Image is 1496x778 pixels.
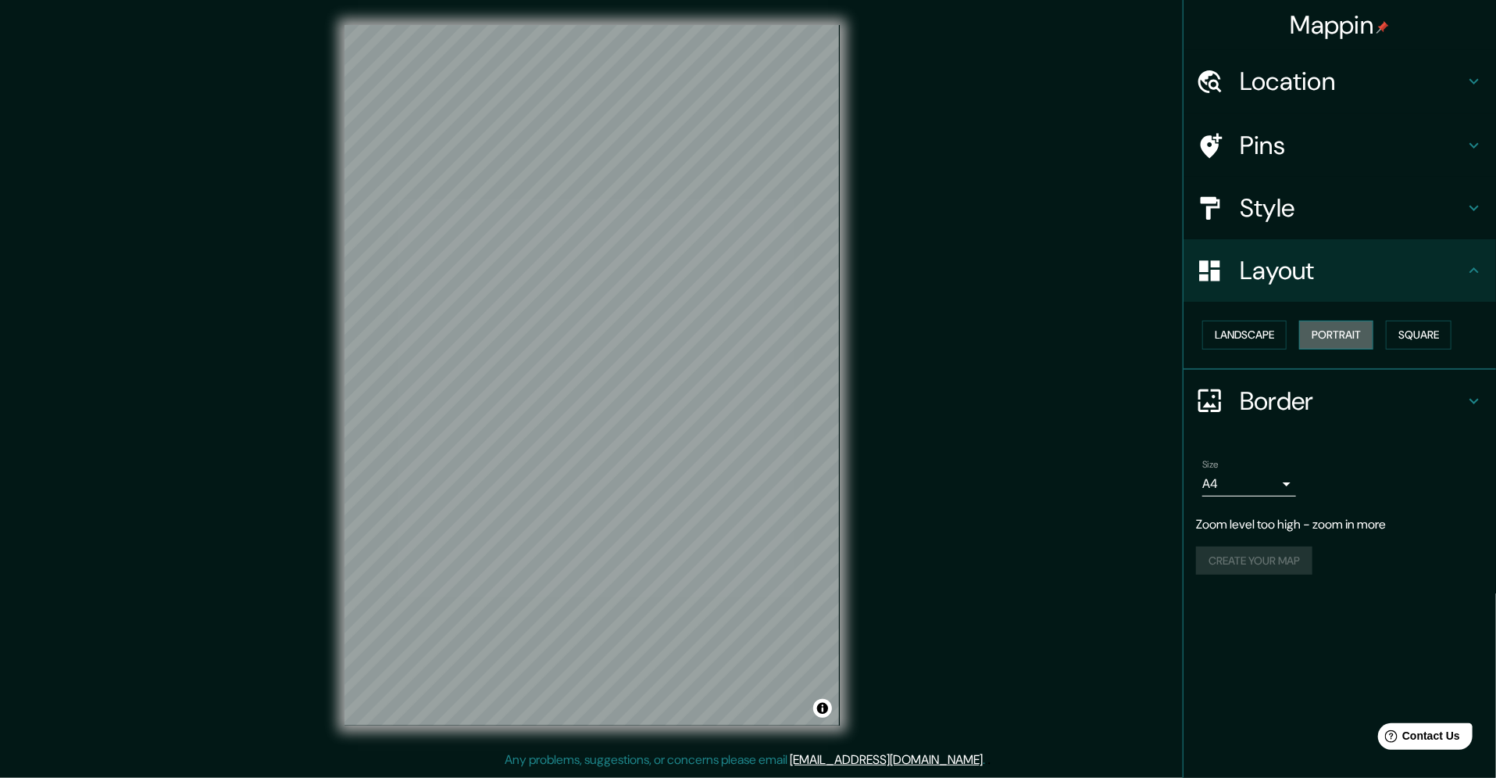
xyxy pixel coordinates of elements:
button: Portrait [1299,321,1373,350]
div: Location [1184,50,1496,113]
div: Layout [1184,239,1496,302]
p: Zoom level too high - zoom in more [1196,515,1484,534]
canvas: Map [345,25,840,726]
a: [EMAIL_ADDRESS][DOMAIN_NAME] [791,751,984,768]
h4: Mappin [1291,9,1390,41]
div: . [986,751,988,769]
label: Size [1202,457,1219,471]
button: Square [1386,321,1451,350]
h4: Location [1240,66,1465,97]
h4: Border [1240,385,1465,417]
h4: Layout [1240,255,1465,286]
button: Landscape [1202,321,1287,350]
iframe: Help widget launcher [1357,717,1479,761]
div: Border [1184,370,1496,432]
div: A4 [1202,471,1296,497]
img: pin-icon.png [1376,21,1389,34]
div: . [988,751,991,769]
div: Pins [1184,114,1496,177]
h4: Pins [1240,130,1465,161]
div: Style [1184,177,1496,239]
p: Any problems, suggestions, or concerns please email . [505,751,986,769]
h4: Style [1240,192,1465,224]
button: Toggle attribution [813,699,832,718]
